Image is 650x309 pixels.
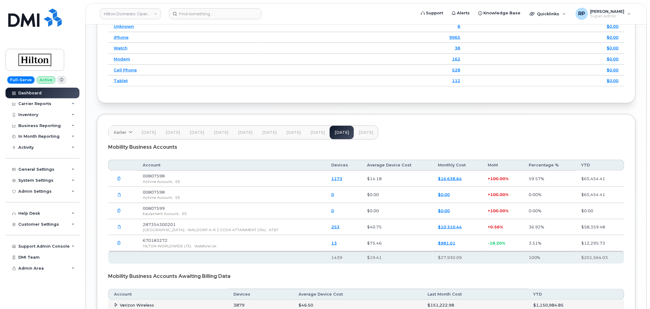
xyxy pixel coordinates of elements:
[426,10,443,16] span: Support
[362,251,433,264] th: $19.41
[143,173,165,178] span: 00807598
[362,235,433,251] td: $75.46
[269,227,278,232] span: AT&T
[576,235,624,251] td: $12,295.73
[114,189,125,200] a: CMP_ImageForInvoice_G018877_20250902_72943118_20250903_031100.PDF
[607,24,619,29] a: $0.00
[438,208,450,213] a: $0.00
[190,130,204,135] span: [DATE]
[175,195,180,200] span: EE
[166,130,180,135] span: [DATE]
[438,224,462,229] a: $10,310.44
[114,222,125,232] a: 287354300201_20250917_F.pdf
[362,160,433,171] th: Average Device Cost
[238,130,252,135] span: [DATE]
[326,251,362,264] th: 1439
[523,160,576,171] th: Percentage %
[331,224,340,229] a: 253
[523,251,576,264] th: 100%
[331,208,334,213] a: 0
[108,140,624,155] div: Mobility Business Accounts
[488,192,490,197] span: +
[262,130,277,135] span: [DATE]
[114,129,127,135] span: Earlier
[528,289,624,300] th: YTD
[331,192,334,197] a: 0
[571,8,635,20] div: Ryan Partack
[286,130,301,135] span: [DATE]
[523,187,576,203] td: 0.00%
[143,227,266,232] span: [GEOGRAPHIC_DATA] - WALDORF A-R 1 CCDA ATTAINMENT CRU,
[331,241,337,245] a: 13
[114,67,137,72] a: Cell Phone
[433,160,483,171] th: Monthly Cost
[576,171,624,187] td: $65,454.41
[488,176,490,181] span: +
[114,35,129,40] a: iPhone
[488,241,505,245] span: -18.20%
[143,179,173,184] span: Airtime Account,
[182,211,187,216] span: EE
[483,160,523,171] th: MoM
[143,244,192,248] span: HILTON WORLDWIDE LTD,
[488,224,490,229] span: +
[143,222,176,227] span: 287354300201
[194,244,216,248] span: Vodafone Uk
[607,45,619,50] a: $0.00
[452,56,461,61] a: 162
[175,179,180,184] span: EE
[143,195,173,200] span: Airtime Account,
[576,203,624,219] td: $0.00
[108,269,624,284] div: Mobility Business Accounts Awaiting Billing Data
[590,9,625,14] span: [PERSON_NAME]
[114,45,127,50] a: Watch
[490,208,509,213] span: 100.00%
[143,206,165,211] span: 00807599
[214,130,228,135] span: [DATE]
[141,130,156,135] span: [DATE]
[578,10,585,17] span: RP
[362,203,433,219] td: $0.00
[576,187,624,203] td: $65,454.41
[169,8,262,19] input: Find something...
[455,45,461,50] a: 38
[114,24,134,29] a: Unknown
[114,78,128,83] a: Tablet
[576,219,624,235] td: $58,359.48
[457,10,470,16] span: Alerts
[438,192,450,197] a: $0.00
[326,160,362,171] th: Devices
[484,10,521,16] span: Knowledge Base
[228,289,293,300] th: Devices
[607,67,619,72] a: $0.00
[450,35,461,40] a: 9965
[438,176,462,181] a: $16,638.64
[523,235,576,251] td: 3.51%
[331,176,342,181] a: 1173
[362,219,433,235] td: $40.75
[526,8,570,20] div: Quicklinks
[590,14,625,19] span: Super Admin
[523,203,576,219] td: 0.00%
[143,211,180,216] span: Equipment Account,
[143,190,165,194] span: 00807598
[576,160,624,171] th: YTD
[120,303,154,307] span: Verizon Wireless
[438,241,456,245] a: $981.01
[422,289,528,300] th: Last Month Cost
[362,171,433,187] td: $14.18
[362,187,433,203] td: $0.00
[623,282,645,304] iframe: Messenger Launcher
[108,289,228,300] th: Account
[537,11,560,16] span: Quicklinks
[452,67,461,72] a: 528
[448,7,474,19] a: Alerts
[490,176,509,181] span: 100.00%
[433,251,483,264] th: $27,930.09
[607,56,619,61] a: $0.00
[108,126,137,139] a: Earlier
[114,56,130,61] a: Modem
[143,238,167,243] span: 670183272
[523,171,576,187] td: 59.57%
[607,35,619,40] a: $0.00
